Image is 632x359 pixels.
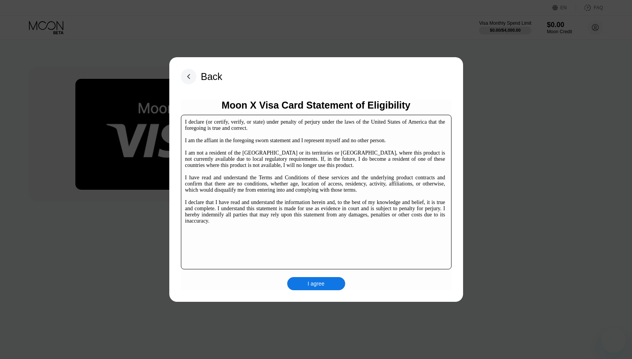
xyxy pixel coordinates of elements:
div: Moon X Visa Card Statement of Eligibility [221,100,411,111]
iframe: Button to launch messaging window [601,328,626,353]
div: I agree [287,277,345,290]
div: Back [181,69,223,84]
div: Back [201,71,223,82]
div: I agree [308,280,325,287]
div: I declare (or certify, verify, or state) under penalty of perjury under the laws of the United St... [185,119,445,224]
